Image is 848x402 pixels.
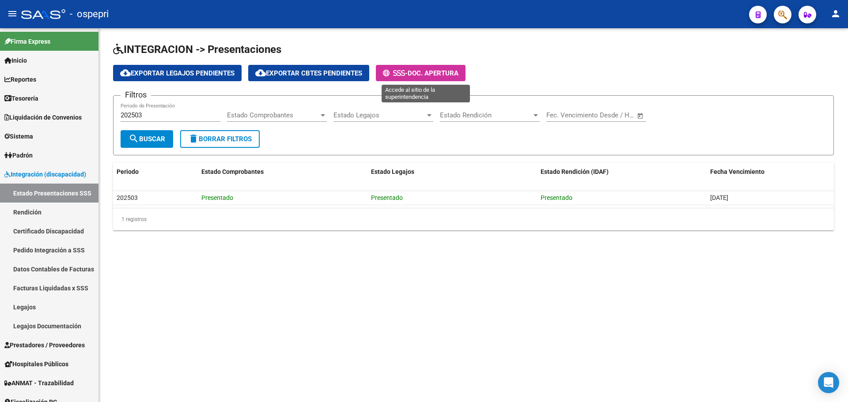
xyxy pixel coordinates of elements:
span: ANMAT - Trazabilidad [4,378,74,388]
span: Estado Rendición (IDAF) [541,168,609,175]
span: Presentado [201,194,233,201]
span: Estado Comprobantes [227,111,319,119]
button: Exportar Cbtes Pendientes [248,65,369,81]
span: Periodo [117,168,139,175]
datatable-header-cell: Estado Rendición (IDAF) [537,162,707,181]
span: Exportar Legajos Pendientes [120,69,235,77]
span: Padrón [4,150,33,160]
span: Reportes [4,75,36,84]
mat-icon: cloud_download [120,68,131,78]
span: 202503 [117,194,138,201]
mat-icon: cloud_download [255,68,266,78]
h3: Filtros [121,89,151,101]
datatable-header-cell: Estado Comprobantes [198,162,367,181]
span: Exportar Cbtes Pendientes [255,69,362,77]
span: - [383,69,408,77]
span: Doc. Apertura [408,69,458,77]
span: Tesorería [4,94,38,103]
input: Fecha inicio [546,111,582,119]
span: Hospitales Públicos [4,359,68,369]
span: - ospepri [70,4,109,24]
div: Open Intercom Messenger [818,372,839,393]
span: Liquidación de Convenios [4,113,82,122]
span: Sistema [4,131,33,141]
button: Open calendar [636,111,646,121]
mat-icon: person [830,8,841,19]
mat-icon: delete [188,133,199,144]
span: Fecha Vencimiento [710,168,765,175]
span: Borrar Filtros [188,135,252,143]
span: Estado Legajos [333,111,425,119]
button: Borrar Filtros [180,130,260,148]
div: 1 registros [113,208,834,230]
span: Estado Comprobantes [201,168,264,175]
span: Inicio [4,56,27,65]
span: [DATE] [710,194,728,201]
datatable-header-cell: Fecha Vencimiento [707,162,834,181]
span: Prestadores / Proveedores [4,340,85,350]
span: Buscar [129,135,165,143]
span: Presentado [541,194,572,201]
button: Buscar [121,130,173,148]
span: Presentado [371,194,403,201]
button: Exportar Legajos Pendientes [113,65,242,81]
input: Fecha fin [590,111,633,119]
button: -Doc. Apertura [376,65,466,81]
span: Estado Legajos [371,168,414,175]
span: Firma Express [4,37,50,46]
datatable-header-cell: Periodo [113,162,198,181]
span: Estado Rendición [440,111,532,119]
span: Integración (discapacidad) [4,169,86,179]
mat-icon: menu [7,8,18,19]
span: INTEGRACION -> Presentaciones [113,43,281,56]
datatable-header-cell: Estado Legajos [367,162,537,181]
mat-icon: search [129,133,139,144]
